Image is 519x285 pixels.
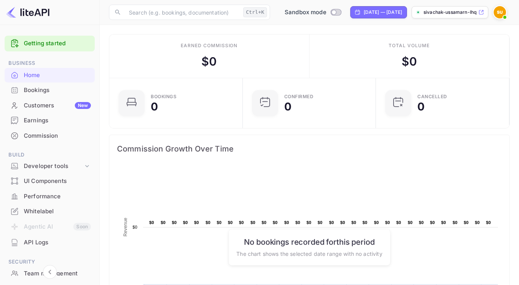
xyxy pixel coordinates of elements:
span: Sandbox mode [285,8,326,17]
div: UI Components [24,177,91,186]
button: Collapse navigation [43,265,57,279]
div: Click to change the date range period [350,6,407,18]
div: Switch to Production mode [282,8,344,17]
div: Performance [5,189,95,204]
div: Whitelabel [5,204,95,219]
div: [DATE] — [DATE] [364,9,402,16]
img: Sivachak Ussamarn [494,6,506,18]
div: Commission [24,132,91,140]
div: Developer tools [24,162,83,171]
div: Home [24,71,91,80]
a: Whitelabel [5,204,95,218]
a: Team management [5,266,95,280]
text: $0 [262,220,267,225]
a: API Logs [5,235,95,249]
text: $0 [217,220,222,225]
div: CustomersNew [5,98,95,113]
div: API Logs [5,235,95,250]
div: CANCELLED [417,94,447,99]
div: API Logs [24,238,91,247]
a: Performance [5,189,95,203]
div: Bookings [24,86,91,95]
div: $ 0 [201,53,217,70]
p: sivachak-ussamarn-lhq5... [423,9,477,16]
div: Earnings [24,116,91,125]
text: $0 [306,220,311,225]
span: Security [5,258,95,266]
a: UI Components [5,174,95,188]
text: $0 [132,225,137,229]
text: $0 [430,220,435,225]
p: The chart shows the selected date range with no activity [236,249,382,257]
text: Revenue [123,217,128,236]
input: Search (e.g. bookings, documentation) [124,5,240,20]
div: 0 [151,101,158,112]
text: $0 [453,220,458,225]
div: New [75,102,91,109]
div: Performance [24,192,91,201]
text: $0 [161,220,166,225]
text: $0 [340,220,345,225]
div: Ctrl+K [243,7,267,17]
text: $0 [206,220,211,225]
text: $0 [318,220,323,225]
text: $0 [396,220,401,225]
div: Bookings [151,94,176,99]
div: $ 0 [402,53,417,70]
div: Getting started [5,36,95,51]
div: Customers [24,101,91,110]
text: $0 [351,220,356,225]
text: $0 [464,220,469,225]
div: Developer tools [5,160,95,173]
text: $0 [362,220,367,225]
a: Commission [5,128,95,143]
div: Earnings [5,113,95,128]
text: $0 [385,220,390,225]
a: Getting started [24,39,91,48]
div: Earned commission [181,42,237,49]
text: $0 [284,220,289,225]
a: CustomersNew [5,98,95,112]
text: $0 [273,220,278,225]
a: Bookings [5,83,95,97]
text: $0 [374,220,379,225]
div: Whitelabel [24,207,91,216]
span: Business [5,59,95,68]
h6: No bookings recorded for this period [236,237,382,246]
text: $0 [239,220,244,225]
div: Team management [5,266,95,281]
span: Build [5,151,95,159]
div: Total volume [389,42,430,49]
a: Earnings [5,113,95,127]
a: Home [5,68,95,82]
text: $0 [475,220,480,225]
div: 0 [417,101,425,112]
div: 0 [284,101,292,112]
div: Team management [24,269,91,278]
text: $0 [149,220,154,225]
text: $0 [295,220,300,225]
text: $0 [250,220,255,225]
text: $0 [486,220,491,225]
text: $0 [183,220,188,225]
span: Commission Growth Over Time [117,143,502,155]
div: Bookings [5,83,95,98]
text: $0 [408,220,413,225]
text: $0 [228,220,233,225]
img: LiteAPI logo [6,6,49,18]
text: $0 [419,220,424,225]
text: $0 [172,220,177,225]
div: Confirmed [284,94,314,99]
div: Home [5,68,95,83]
text: $0 [441,220,446,225]
text: $0 [194,220,199,225]
text: $0 [329,220,334,225]
div: UI Components [5,174,95,189]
